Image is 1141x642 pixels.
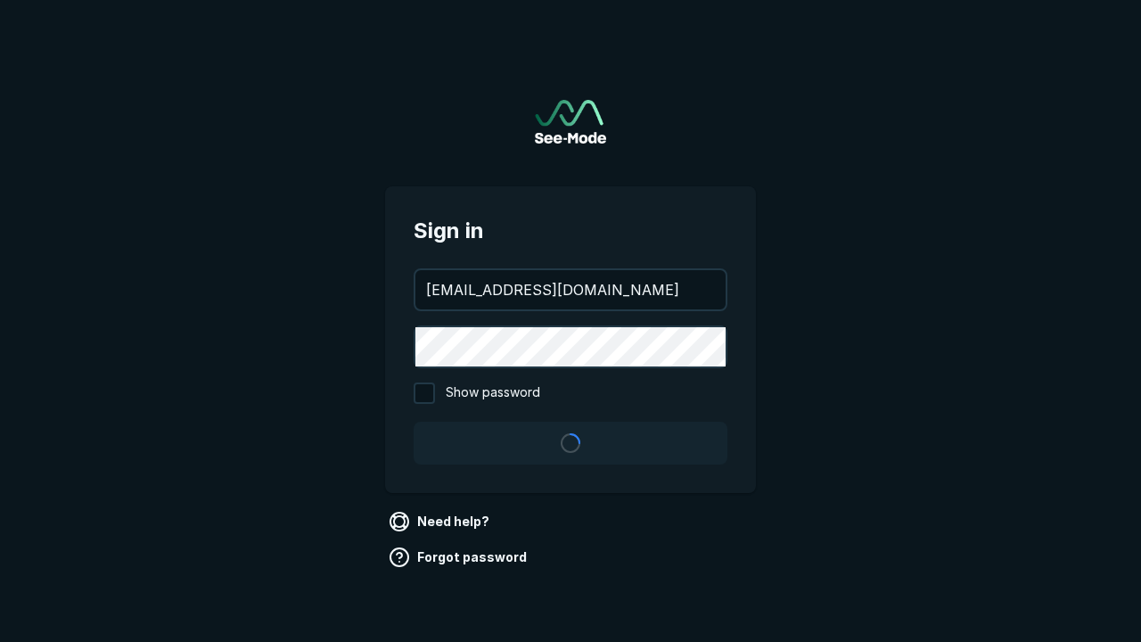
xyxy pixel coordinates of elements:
img: See-Mode Logo [535,100,606,144]
span: Sign in [414,215,727,247]
a: Need help? [385,507,497,536]
input: your@email.com [415,270,726,309]
a: Go to sign in [535,100,606,144]
a: Forgot password [385,543,534,572]
span: Show password [446,383,540,404]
